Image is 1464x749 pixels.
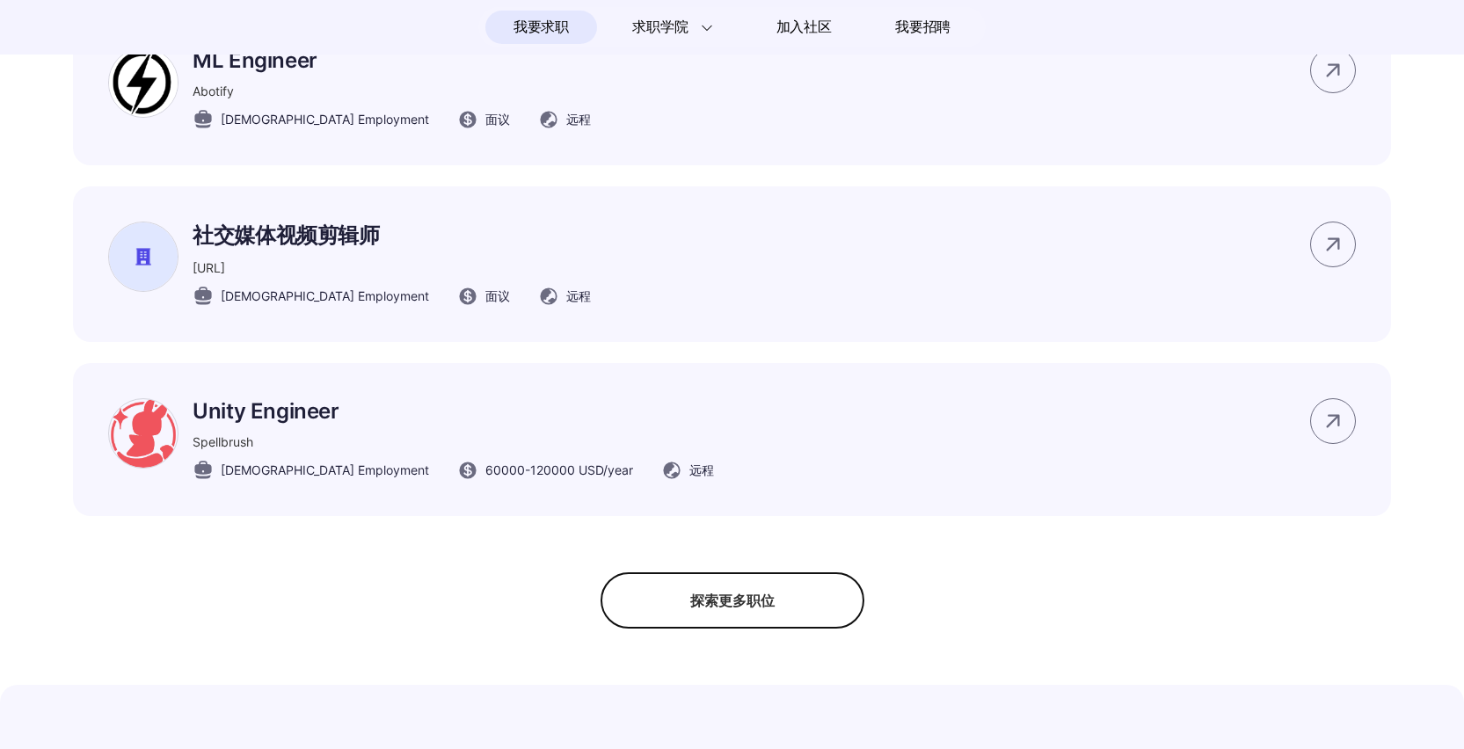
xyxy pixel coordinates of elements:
span: 加入社区 [776,13,832,41]
span: 60000 - 120000 USD /year [485,461,633,479]
span: 面议 [485,287,510,305]
span: Abotify [193,84,234,98]
div: 探索更多职位 [601,572,864,629]
span: Spellbrush [193,434,253,449]
span: 我要招聘 [895,17,951,38]
span: [DEMOGRAPHIC_DATA] Employment [221,110,429,128]
span: 远程 [689,461,714,479]
span: 我要求职 [513,13,569,41]
span: 求职学院 [632,17,688,38]
p: ML Engineer [193,47,591,73]
p: Unity Engineer [193,398,714,424]
p: 社交媒体视频剪辑师 [193,222,591,250]
span: [DEMOGRAPHIC_DATA] Employment [221,461,429,479]
span: 远程 [566,110,591,128]
span: 远程 [566,287,591,305]
span: [URL] [193,260,225,275]
span: [DEMOGRAPHIC_DATA] Employment [221,287,429,305]
span: 面议 [485,110,510,128]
